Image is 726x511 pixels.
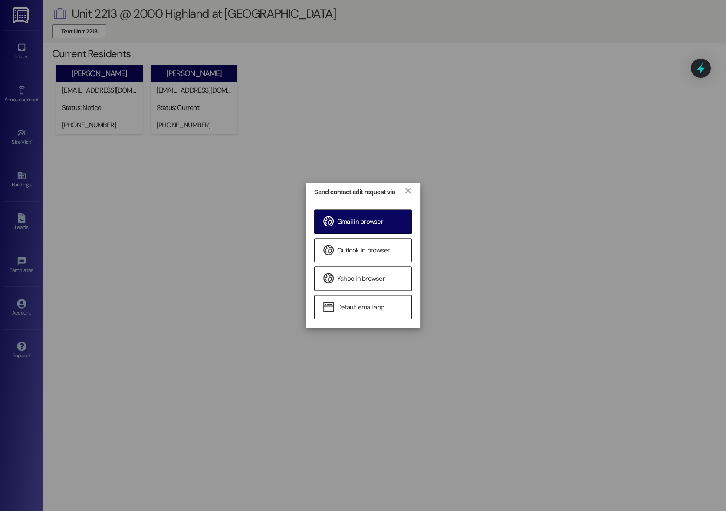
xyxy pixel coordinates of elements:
[337,303,384,312] span: Default email app
[314,210,412,234] a: Gmail in browser
[337,246,390,255] span: Outlook in browser
[337,218,383,227] span: Gmail in browser
[404,186,412,195] a: ×
[314,238,412,262] a: Outlook in browser
[337,275,385,284] span: Yahoo in browser
[314,267,412,291] a: Yahoo in browser
[314,295,412,319] a: Default email app
[314,187,395,196] div: Send contact edit request via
